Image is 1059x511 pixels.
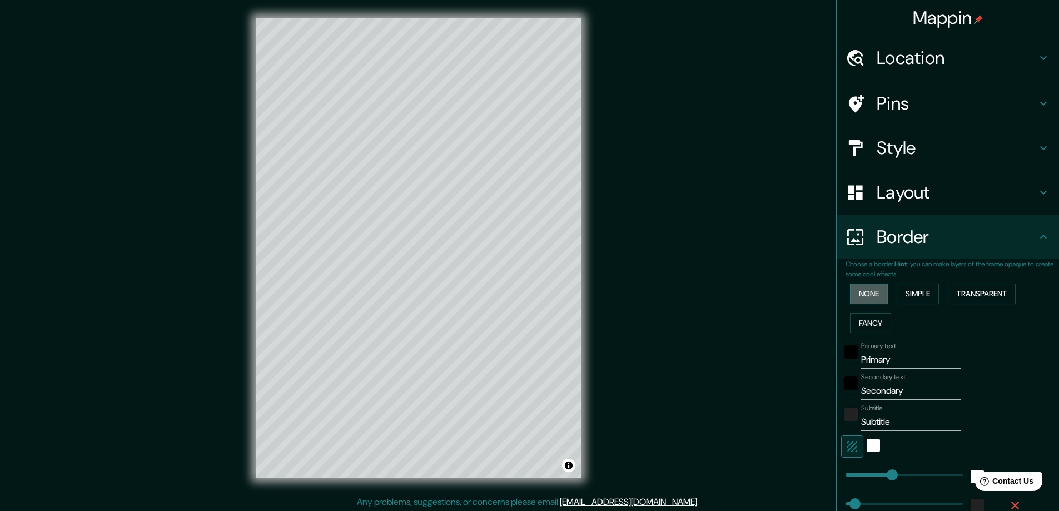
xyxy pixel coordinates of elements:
[894,260,907,269] b: Hint
[850,313,891,334] button: Fancy
[877,137,1037,159] h4: Style
[948,284,1016,304] button: Transparent
[850,284,888,304] button: None
[877,47,1037,69] h4: Location
[837,126,1059,170] div: Style
[861,373,906,382] label: Secondary text
[877,92,1037,115] h4: Pins
[974,15,983,24] img: pin-icon.png
[837,81,1059,126] div: Pins
[861,404,883,413] label: Subtitle
[867,439,880,452] button: white
[913,7,983,29] h4: Mappin
[699,495,700,509] div: .
[960,468,1047,499] iframe: Help widget launcher
[837,215,1059,259] div: Border
[560,496,697,508] a: [EMAIL_ADDRESS][DOMAIN_NAME]
[844,376,858,390] button: black
[357,495,699,509] p: Any problems, suggestions, or concerns please email .
[837,170,1059,215] div: Layout
[700,495,703,509] div: .
[837,36,1059,80] div: Location
[897,284,939,304] button: Simple
[877,181,1037,204] h4: Layout
[844,345,858,359] button: black
[877,226,1037,248] h4: Border
[562,459,575,472] button: Toggle attribution
[844,408,858,421] button: color-222222
[846,259,1059,279] p: Choose a border. : you can make layers of the frame opaque to create some cool effects.
[861,341,896,351] label: Primary text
